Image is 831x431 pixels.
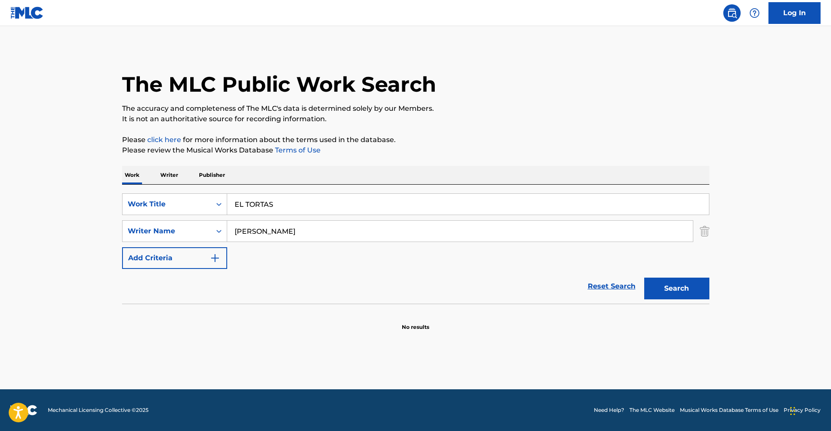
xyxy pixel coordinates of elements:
div: Writer Name [128,226,206,236]
img: MLC Logo [10,7,44,19]
p: No results [402,313,429,331]
img: logo [10,405,37,415]
img: 9d2ae6d4665cec9f34b9.svg [210,253,220,263]
a: click here [147,136,181,144]
h1: The MLC Public Work Search [122,71,436,97]
p: Please for more information about the terms used in the database. [122,135,709,145]
img: Delete Criterion [700,220,709,242]
a: Log In [768,2,821,24]
span: Mechanical Licensing Collective © 2025 [48,406,149,414]
img: search [727,8,737,18]
form: Search Form [122,193,709,304]
a: Terms of Use [273,146,321,154]
a: Public Search [723,4,741,22]
p: It is not an authoritative source for recording information. [122,114,709,124]
button: Add Criteria [122,247,227,269]
a: The MLC Website [629,406,675,414]
div: Drag [790,398,795,424]
a: Need Help? [594,406,624,414]
a: Musical Works Database Terms of Use [680,406,778,414]
a: Reset Search [583,277,640,296]
div: Work Title [128,199,206,209]
p: Publisher [196,166,228,184]
iframe: Chat Widget [788,389,831,431]
div: Help [746,4,763,22]
p: Writer [158,166,181,184]
p: Work [122,166,142,184]
a: Privacy Policy [784,406,821,414]
p: Please review the Musical Works Database [122,145,709,156]
img: help [749,8,760,18]
p: The accuracy and completeness of The MLC's data is determined solely by our Members. [122,103,709,114]
button: Search [644,278,709,299]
